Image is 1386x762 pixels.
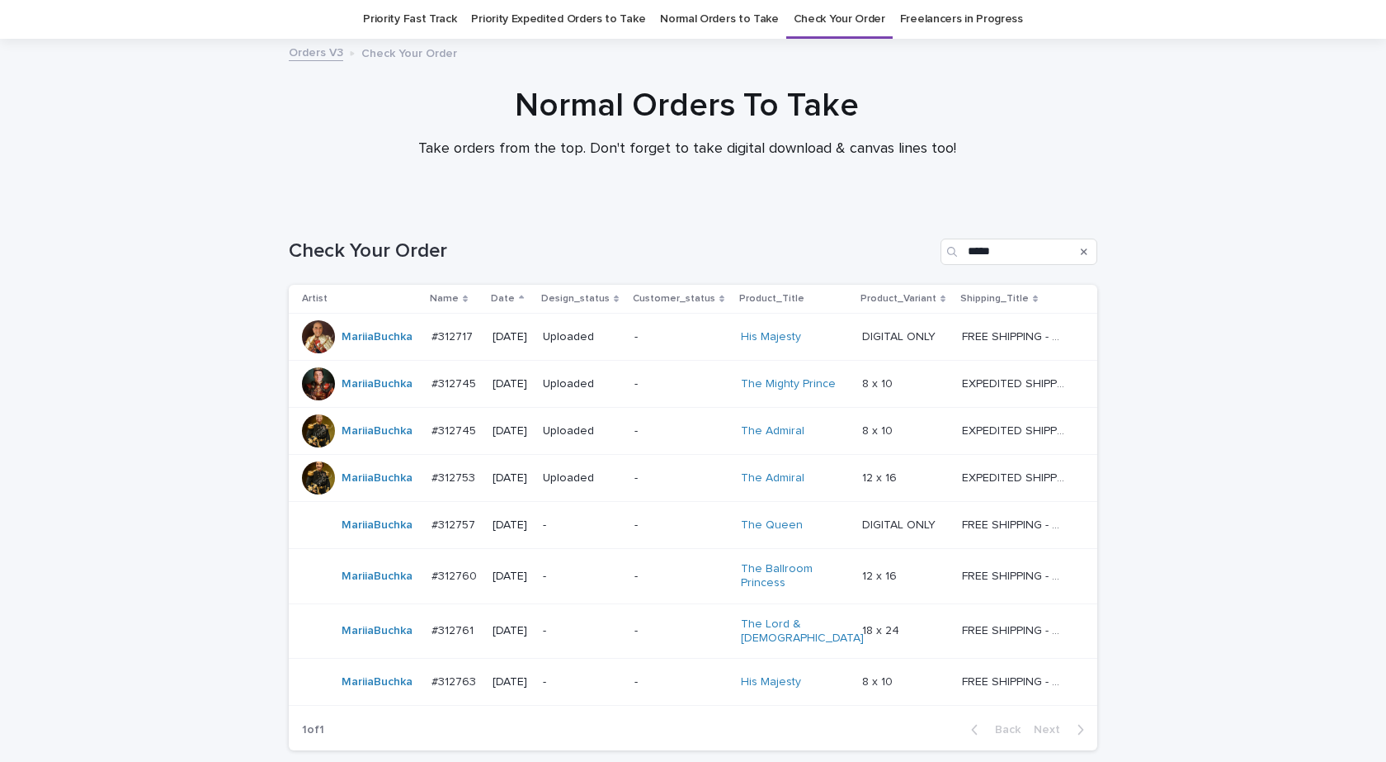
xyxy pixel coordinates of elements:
[860,290,936,308] p: Product_Variant
[543,518,621,532] p: -
[862,327,939,344] p: DIGITAL ONLY
[431,621,477,638] p: #312761
[493,675,530,689] p: [DATE]
[940,239,1097,265] input: Search
[431,468,478,485] p: #312753
[543,624,621,638] p: -
[493,471,530,485] p: [DATE]
[862,566,900,584] p: 12 x 16
[862,515,939,532] p: DIGITAL ONLY
[634,570,728,584] p: -
[741,424,804,438] a: The Admiral
[741,377,836,391] a: The Mighty Prince
[741,330,801,344] a: His Majesty
[862,421,896,438] p: 8 x 10
[289,502,1097,549] tr: MariiaBuchka #312757#312757 [DATE]--The Queen DIGITAL ONLYDIGITAL ONLY FREE SHIPPING - preview in...
[342,471,412,485] a: MariiaBuchka
[862,621,903,638] p: 18 x 24
[431,515,478,532] p: #312757
[962,672,1068,689] p: FREE SHIPPING - preview in 1-2 business days, after your approval delivery will take 5-10 b.d.
[493,330,530,344] p: [DATE]
[431,566,480,584] p: #312760
[493,624,530,638] p: [DATE]
[985,724,1021,736] span: Back
[1027,722,1097,737] button: Next
[741,518,803,532] a: The Queen
[302,290,328,308] p: Artist
[289,42,343,61] a: Orders V3
[289,361,1097,408] tr: MariiaBuchka #312745#312745 [DATE]Uploaded-The Mighty Prince 8 x 108 x 10 EXPEDITED SHIPPING - pr...
[1034,724,1070,736] span: Next
[634,624,728,638] p: -
[960,290,1029,308] p: Shipping_Title
[543,330,621,344] p: Uploaded
[634,330,728,344] p: -
[634,675,728,689] p: -
[543,471,621,485] p: Uploaded
[739,290,804,308] p: Product_Title
[543,424,621,438] p: Uploaded
[342,424,412,438] a: MariiaBuchka
[741,618,864,646] a: The Lord & [DEMOGRAPHIC_DATA]
[741,675,801,689] a: His Majesty
[289,314,1097,361] tr: MariiaBuchka #312717#312717 [DATE]Uploaded-His Majesty DIGITAL ONLYDIGITAL ONLY FREE SHIPPING - p...
[962,468,1068,485] p: EXPEDITED SHIPPING - preview in 1 business day; delivery up to 5 business days after your approval.
[431,421,479,438] p: #312745
[491,290,515,308] p: Date
[493,424,530,438] p: [DATE]
[958,722,1027,737] button: Back
[283,86,1091,125] h1: Normal Orders To Take
[543,570,621,584] p: -
[431,327,476,344] p: #312717
[289,239,934,263] h1: Check Your Order
[962,621,1068,638] p: FREE SHIPPING - preview in 1-2 business days, after your approval delivery will take 5-10 b.d.
[634,518,728,532] p: -
[862,374,896,391] p: 8 x 10
[741,562,844,590] a: The Ballroom Princess
[862,468,900,485] p: 12 x 16
[342,518,412,532] a: MariiaBuchka
[493,377,530,391] p: [DATE]
[342,675,412,689] a: MariiaBuchka
[357,140,1017,159] p: Take orders from the top. Don't forget to take digital download & canvas lines too!
[741,471,804,485] a: The Admiral
[361,43,457,61] p: Check Your Order
[543,377,621,391] p: Uploaded
[342,377,412,391] a: MariiaBuchka
[541,290,610,308] p: Design_status
[962,421,1068,438] p: EXPEDITED SHIPPING - preview in 1 business day; delivery up to 5 business days after your approval.
[962,515,1068,532] p: FREE SHIPPING - preview in 1-2 business days, after your approval delivery will take 5-10 b.d.
[342,330,412,344] a: MariiaBuchka
[431,374,479,391] p: #312745
[634,471,728,485] p: -
[633,290,715,308] p: Customer_status
[289,549,1097,604] tr: MariiaBuchka #312760#312760 [DATE]--The Ballroom Princess 12 x 1612 x 16 FREE SHIPPING - preview ...
[289,659,1097,706] tr: MariiaBuchka #312763#312763 [DATE]--His Majesty 8 x 108 x 10 FREE SHIPPING - preview in 1-2 busin...
[289,603,1097,659] tr: MariiaBuchka #312761#312761 [DATE]--The Lord & [DEMOGRAPHIC_DATA] 18 x 2418 x 24 FREE SHIPPING - ...
[342,624,412,638] a: MariiaBuchka
[543,675,621,689] p: -
[634,424,728,438] p: -
[289,455,1097,502] tr: MariiaBuchka #312753#312753 [DATE]Uploaded-The Admiral 12 x 1612 x 16 EXPEDITED SHIPPING - previe...
[430,290,459,308] p: Name
[634,377,728,391] p: -
[289,408,1097,455] tr: MariiaBuchka #312745#312745 [DATE]Uploaded-The Admiral 8 x 108 x 10 EXPEDITED SHIPPING - preview ...
[289,710,337,750] p: 1 of 1
[342,570,412,584] a: MariiaBuchka
[493,518,530,532] p: [DATE]
[862,672,896,689] p: 8 x 10
[962,327,1068,344] p: FREE SHIPPING - preview in 1-2 business days, after your approval delivery will take 5-10 b.d.
[962,566,1068,584] p: FREE SHIPPING - preview in 1-2 business days, after your approval delivery will take 5-10 b.d.
[962,374,1068,391] p: EXPEDITED SHIPPING - preview in 1 business day; delivery up to 5 business days after your approval.
[493,570,530,584] p: [DATE]
[431,672,479,689] p: #312763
